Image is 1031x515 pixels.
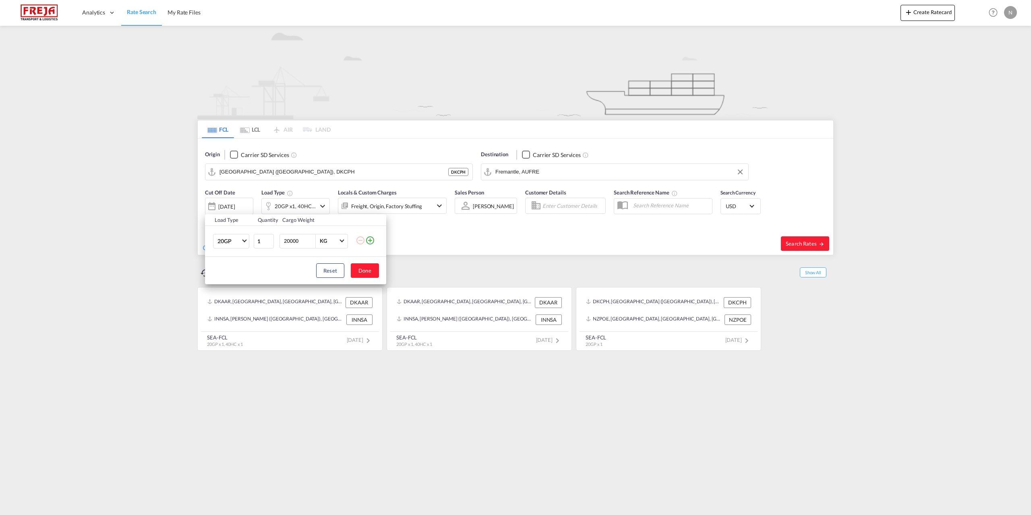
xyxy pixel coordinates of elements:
[282,216,351,223] div: Cargo Weight
[254,234,274,248] input: Qty
[253,214,278,226] th: Quantity
[213,234,249,248] md-select: Choose: 20GP
[316,263,344,278] button: Reset
[283,234,315,248] input: Enter Weight
[356,236,365,245] md-icon: icon-minus-circle-outline
[217,237,241,245] span: 20GP
[351,263,379,278] button: Done
[320,238,327,244] div: KG
[205,214,253,226] th: Load Type
[365,236,375,245] md-icon: icon-plus-circle-outline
